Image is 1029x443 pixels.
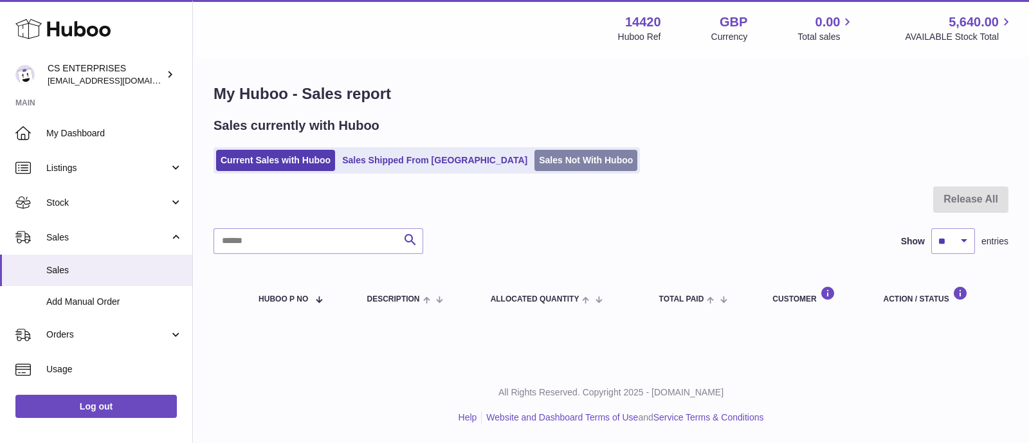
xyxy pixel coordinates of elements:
[618,31,661,43] div: Huboo Ref
[46,296,183,308] span: Add Manual Order
[534,150,637,171] a: Sales Not With Huboo
[214,84,1008,104] h1: My Huboo - Sales report
[883,286,996,303] div: Action / Status
[797,14,855,43] a: 0.00 Total sales
[48,62,163,87] div: CS ENTERPRISES
[46,127,183,140] span: My Dashboard
[203,386,1019,399] p: All Rights Reserved. Copyright 2025 - [DOMAIN_NAME]
[901,235,925,248] label: Show
[905,31,1014,43] span: AVAILABLE Stock Total
[46,231,169,244] span: Sales
[482,411,763,424] li: and
[653,412,764,422] a: Service Terms & Conditions
[338,150,532,171] a: Sales Shipped From [GEOGRAPHIC_DATA]
[711,31,748,43] div: Currency
[491,295,579,303] span: ALLOCATED Quantity
[720,14,747,31] strong: GBP
[797,31,855,43] span: Total sales
[48,75,189,86] span: [EMAIL_ADDRESS][DOMAIN_NAME]
[949,14,999,31] span: 5,640.00
[981,235,1008,248] span: entries
[46,197,169,209] span: Stock
[625,14,661,31] strong: 14420
[259,295,308,303] span: Huboo P no
[815,14,841,31] span: 0.00
[367,295,420,303] span: Description
[46,264,183,276] span: Sales
[772,286,857,303] div: Customer
[905,14,1014,43] a: 5,640.00 AVAILABLE Stock Total
[15,65,35,84] img: internalAdmin-14420@internal.huboo.com
[459,412,477,422] a: Help
[216,150,335,171] a: Current Sales with Huboo
[46,329,169,341] span: Orders
[214,117,379,134] h2: Sales currently with Huboo
[15,395,177,418] a: Log out
[659,295,704,303] span: Total paid
[46,162,169,174] span: Listings
[46,363,183,375] span: Usage
[486,412,638,422] a: Website and Dashboard Terms of Use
